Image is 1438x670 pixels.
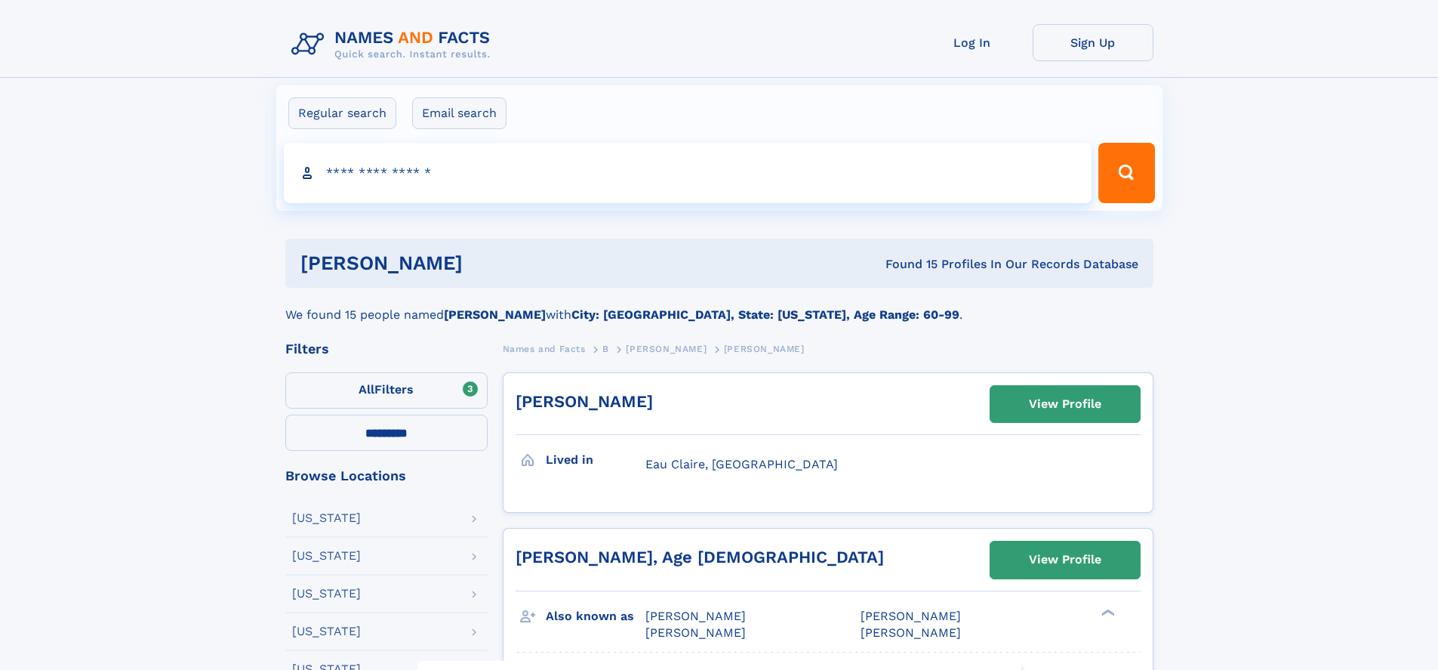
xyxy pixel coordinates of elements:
[503,339,586,358] a: Names and Facts
[292,625,361,638] div: [US_STATE]
[300,254,674,273] h1: [PERSON_NAME]
[1029,387,1101,421] div: View Profile
[285,24,503,65] img: Logo Names and Facts
[516,392,653,411] a: [PERSON_NAME]
[1033,24,1153,61] a: Sign Up
[412,97,507,129] label: Email search
[1098,607,1116,617] div: ❯
[626,344,707,354] span: [PERSON_NAME]
[1029,542,1101,577] div: View Profile
[284,143,1092,203] input: search input
[292,550,361,562] div: [US_STATE]
[285,469,488,483] div: Browse Locations
[285,342,488,356] div: Filters
[1098,143,1154,203] button: Search Button
[292,512,361,524] div: [US_STATE]
[571,307,959,322] b: City: [GEOGRAPHIC_DATA], State: [US_STATE], Age Range: 60-99
[285,372,488,409] label: Filters
[288,97,396,129] label: Regular search
[724,344,805,354] span: [PERSON_NAME]
[861,625,961,640] span: [PERSON_NAME]
[912,24,1033,61] a: Log In
[546,604,645,629] h3: Also known as
[645,625,746,640] span: [PERSON_NAME]
[444,307,546,322] b: [PERSON_NAME]
[674,256,1138,273] div: Found 15 Profiles In Our Records Database
[990,386,1140,422] a: View Profile
[516,548,884,567] a: [PERSON_NAME], Age [DEMOGRAPHIC_DATA]
[861,609,961,623] span: [PERSON_NAME]
[626,339,707,358] a: [PERSON_NAME]
[359,382,374,397] span: All
[602,339,609,358] a: B
[546,447,645,473] h3: Lived in
[645,457,838,471] span: Eau Claire, [GEOGRAPHIC_DATA]
[602,344,609,354] span: B
[285,288,1153,324] div: We found 15 people named with .
[990,542,1140,578] a: View Profile
[292,588,361,600] div: [US_STATE]
[645,609,746,623] span: [PERSON_NAME]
